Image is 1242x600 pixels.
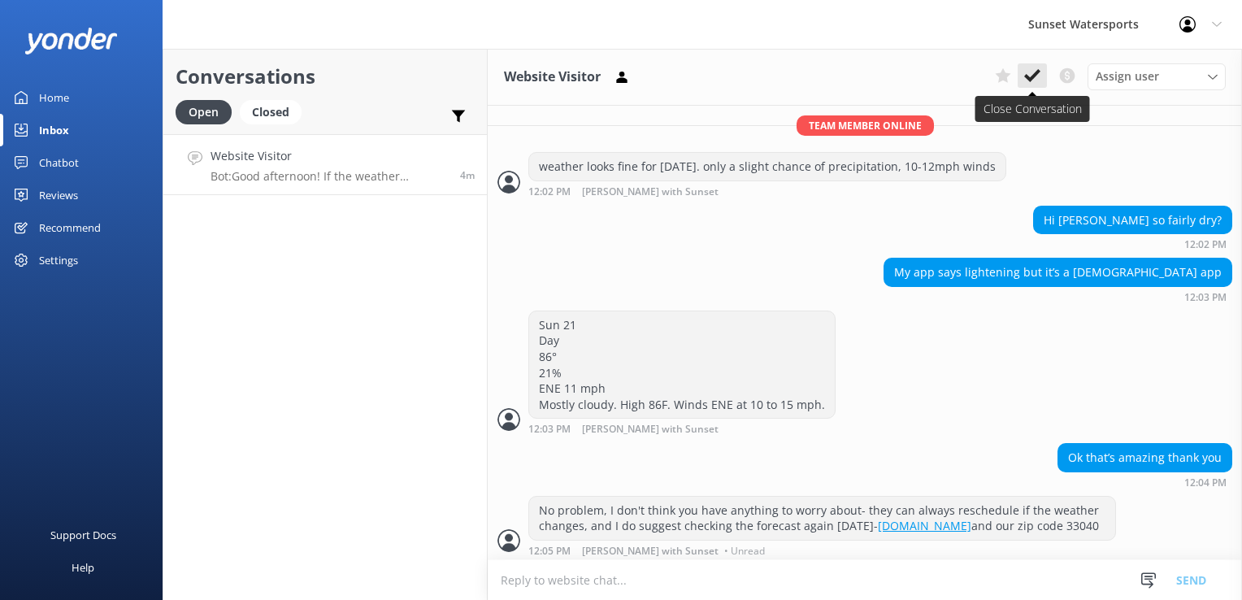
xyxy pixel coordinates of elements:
[529,311,835,419] div: Sun 21 Day 86° 21% ENE 11 mph Mostly cloudy. High 86F. Winds ENE at 10 to 15 mph.
[528,185,1006,198] div: Sep 19 2025 11:02am (UTC -05:00) America/Cancun
[211,147,448,165] h4: Website Visitor
[504,67,601,88] h3: Website Visitor
[1058,444,1231,472] div: Ok that’s amazing thank you
[176,100,232,124] div: Open
[582,546,719,556] span: [PERSON_NAME] with Sunset
[1184,478,1227,488] strong: 12:04 PM
[240,100,302,124] div: Closed
[1057,476,1232,488] div: Sep 19 2025 11:04am (UTC -05:00) America/Cancun
[460,168,475,182] span: Sep 19 2025 11:00am (UTC -05:00) America/Cancun
[39,211,101,244] div: Recommend
[39,81,69,114] div: Home
[529,153,1005,180] div: weather looks fine for [DATE]. only a slight chance of precipitation, 10-12mph winds
[528,545,1116,556] div: Sep 19 2025 11:05am (UTC -05:00) America/Cancun
[1184,240,1227,250] strong: 12:02 PM
[240,102,310,120] a: Closed
[39,179,78,211] div: Reviews
[39,244,78,276] div: Settings
[797,115,934,136] span: Team member online
[1088,63,1226,89] div: Assign User
[24,28,118,54] img: yonder-white-logo.png
[884,291,1232,302] div: Sep 19 2025 11:03am (UTC -05:00) America/Cancun
[39,146,79,179] div: Chatbot
[528,546,571,556] strong: 12:05 PM
[163,134,487,195] a: Website VisitorBot:Good afternoon! If the weather conditions are unsafe, our captains will postpo...
[528,423,836,435] div: Sep 19 2025 11:03am (UTC -05:00) America/Cancun
[878,518,971,533] a: [DOMAIN_NAME]
[582,424,719,435] span: [PERSON_NAME] with Sunset
[39,114,69,146] div: Inbox
[211,169,448,184] p: Bot: Good afternoon! If the weather conditions are unsafe, our captains will postpone or cancel t...
[176,61,475,92] h2: Conversations
[529,497,1115,540] div: No problem, I don't think you have anything to worry about- they can always reschedule if the wea...
[1033,238,1232,250] div: Sep 19 2025 11:02am (UTC -05:00) America/Cancun
[72,551,94,584] div: Help
[884,259,1231,286] div: My app says lightening but it’s a [DEMOGRAPHIC_DATA] app
[50,519,116,551] div: Support Docs
[1184,293,1227,302] strong: 12:03 PM
[176,102,240,120] a: Open
[528,187,571,198] strong: 12:02 PM
[724,546,765,556] span: • Unread
[1034,207,1231,234] div: Hi [PERSON_NAME] so fairly dry?
[528,424,571,435] strong: 12:03 PM
[1096,67,1159,85] span: Assign user
[582,187,719,198] span: [PERSON_NAME] with Sunset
